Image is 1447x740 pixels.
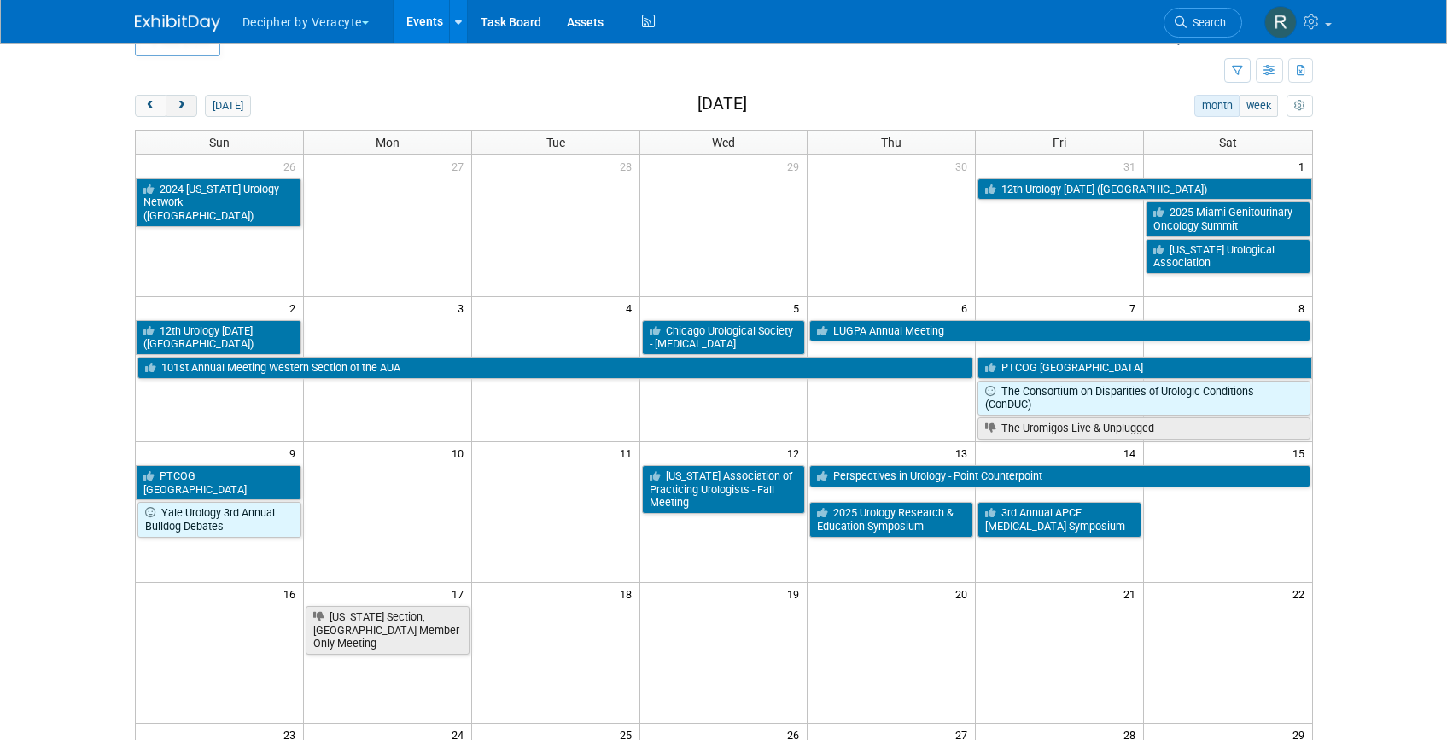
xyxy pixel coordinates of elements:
a: 12th Urology [DATE] ([GEOGRAPHIC_DATA]) [977,178,1311,201]
span: Thu [881,136,901,149]
a: Chicago Urological Society - [MEDICAL_DATA] [642,320,806,355]
span: Fri [1053,136,1066,149]
span: 8 [1297,297,1312,318]
span: 3 [456,297,471,318]
a: PTCOG [GEOGRAPHIC_DATA] [136,465,301,500]
a: Perspectives in Urology - Point Counterpoint [809,465,1310,487]
a: PTCOG [GEOGRAPHIC_DATA] [977,357,1311,379]
a: 2024 [US_STATE] Urology Network ([GEOGRAPHIC_DATA]) [136,178,301,227]
a: LUGPA Annual Meeting [809,320,1310,342]
span: Sun [209,136,230,149]
span: 17 [450,583,471,604]
h2: [DATE] [697,95,747,114]
a: 101st Annual Meeting Western Section of the AUA [137,357,974,379]
img: Ryen MacDonald [1264,6,1297,38]
a: The Uromigos Live & Unplugged [977,417,1310,440]
span: Sat [1219,136,1237,149]
span: Wed [712,136,735,149]
a: [US_STATE] Association of Practicing Urologists - Fall Meeting [642,465,806,514]
span: Mon [376,136,400,149]
a: Yale Urology 3rd Annual Bulldog Debates [137,502,301,537]
span: 15 [1291,442,1312,463]
a: 2025 Urology Research & Education Symposium [809,502,973,537]
span: 31 [1122,155,1143,177]
a: 3rd Annual APCF [MEDICAL_DATA] Symposium [977,502,1141,537]
a: 12th Urology [DATE] ([GEOGRAPHIC_DATA]) [136,320,301,355]
span: 12 [785,442,807,463]
a: 2025 Miami Genitourinary Oncology Summit [1146,201,1310,236]
span: 1 [1297,155,1312,177]
a: Search [1164,8,1242,38]
span: 6 [960,297,975,318]
span: Search [1187,16,1226,29]
span: 5 [791,297,807,318]
button: month [1194,95,1240,117]
span: 19 [785,583,807,604]
button: prev [135,95,166,117]
span: 9 [288,442,303,463]
button: next [166,95,197,117]
span: 27 [450,155,471,177]
button: week [1239,95,1278,117]
span: 16 [282,583,303,604]
span: 29 [785,155,807,177]
span: 28 [618,155,639,177]
span: 11 [618,442,639,463]
span: 4 [624,297,639,318]
a: [US_STATE] Urological Association [1146,239,1310,274]
span: 21 [1122,583,1143,604]
span: 2 [288,297,303,318]
a: [US_STATE] Section, [GEOGRAPHIC_DATA] Member Only Meeting [306,606,470,655]
span: 18 [618,583,639,604]
button: myCustomButton [1287,95,1312,117]
span: 22 [1291,583,1312,604]
i: Personalize Calendar [1294,101,1305,112]
button: [DATE] [205,95,250,117]
span: 20 [954,583,975,604]
span: 26 [282,155,303,177]
span: 14 [1122,442,1143,463]
span: Tue [546,136,565,149]
span: 7 [1128,297,1143,318]
span: 30 [954,155,975,177]
img: ExhibitDay [135,15,220,32]
span: 13 [954,442,975,463]
a: The Consortium on Disparities of Urologic Conditions (ConDUC) [977,381,1310,416]
span: 10 [450,442,471,463]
